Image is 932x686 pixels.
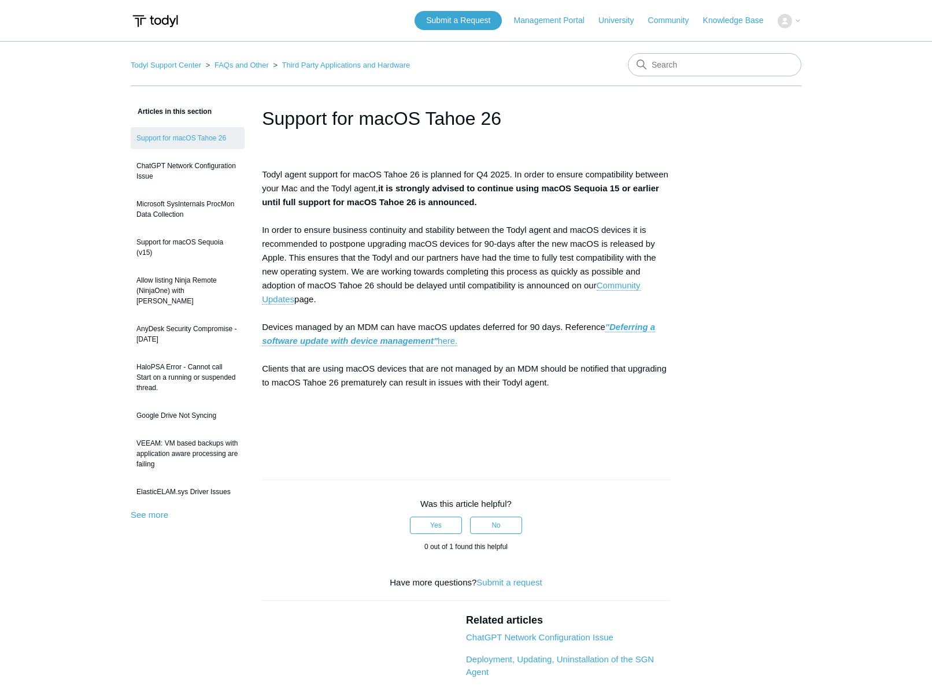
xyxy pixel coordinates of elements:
[262,576,670,589] div: Have more questions?
[262,183,659,207] strong: it is strongly advised to continue using macOS Sequoia 15 or earlier until full support for macOS...
[648,14,701,27] a: Community
[271,61,410,69] li: Third Party Applications and Hardware
[466,654,654,677] a: Deployment, Updating, Uninstallation of the SGN Agent
[514,14,596,27] a: Management Portal
[131,193,245,225] a: Microsoft SysInternals ProcMon Data Collection
[470,517,522,534] button: This article was not helpful
[131,61,201,69] a: Todyl Support Center
[262,280,640,305] a: Community Updates
[598,14,645,27] a: University
[131,405,245,427] a: Google Drive Not Syncing
[131,481,245,503] a: ElasticELAM.sys Driver Issues
[282,61,410,69] a: Third Party Applications and Hardware
[703,14,775,27] a: Knowledge Base
[424,543,508,551] span: 0 out of 1 found this helpful
[131,61,204,69] li: Todyl Support Center
[410,517,462,534] button: This article was helpful
[466,632,613,642] a: ChatGPT Network Configuration Issue
[214,61,269,69] a: FAQs and Other
[420,499,512,509] span: Was this article helpful?
[415,11,502,30] a: Submit a Request
[131,231,245,264] a: Support for macOS Sequoia (v15)
[262,105,670,132] h1: Support for macOS Tahoe 26
[466,613,670,628] h2: Related articles
[131,318,245,350] a: AnyDesk Security Compromise - [DATE]
[628,53,801,76] input: Search
[131,269,245,312] a: Allow listing Ninja Remote (NinjaOne) with [PERSON_NAME]
[131,356,245,399] a: HaloPSA Error - Cannot call Start on a running or suspended thread.
[131,127,245,149] a: Support for macOS Tahoe 26
[131,10,180,32] img: Todyl Support Center Help Center home page
[476,577,542,587] a: Submit a request
[204,61,271,69] li: FAQs and Other
[131,432,245,475] a: VEEAM: VM based backups with application aware processing are failing
[131,155,245,187] a: ChatGPT Network Configuration Issue
[262,168,670,445] p: Todyl agent support for macOS Tahoe 26 is planned for Q4 2025. In order to ensure compatibility b...
[131,107,212,116] span: Articles in this section
[131,510,168,520] a: See more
